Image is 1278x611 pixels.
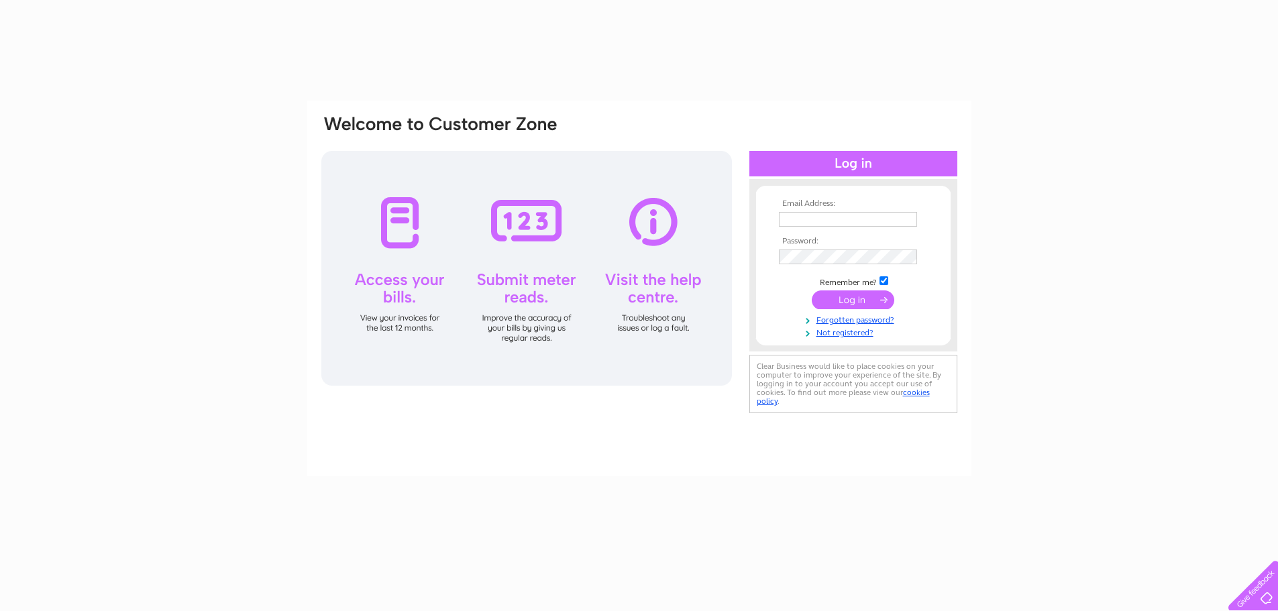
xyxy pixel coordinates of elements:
div: Clear Business would like to place cookies on your computer to improve your experience of the sit... [749,355,957,413]
a: cookies policy [757,388,930,406]
a: Forgotten password? [779,313,931,325]
a: Not registered? [779,325,931,338]
th: Password: [776,237,931,246]
th: Email Address: [776,199,931,209]
td: Remember me? [776,274,931,288]
input: Submit [812,290,894,309]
